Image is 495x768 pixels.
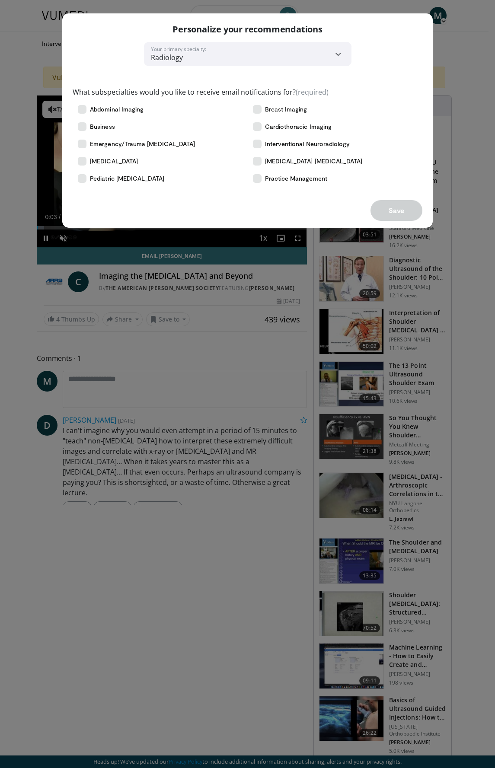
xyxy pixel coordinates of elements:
[265,157,363,166] span: [MEDICAL_DATA] [MEDICAL_DATA]
[90,122,115,131] span: Business
[73,87,329,97] label: What subspecialties would you like to receive email notifications for?
[90,140,195,148] span: Emergency/Trauma [MEDICAL_DATA]
[265,105,307,114] span: Breast Imaging
[90,105,144,114] span: Abdominal Imaging
[90,174,164,183] span: Pediatric [MEDICAL_DATA]
[172,24,323,35] p: Personalize your recommendations
[296,87,329,97] span: (required)
[90,157,138,166] span: [MEDICAL_DATA]
[265,174,327,183] span: Practice Management
[265,122,332,131] span: Cardiothoracic Imaging
[265,140,350,148] span: Interventional Neuroradiology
